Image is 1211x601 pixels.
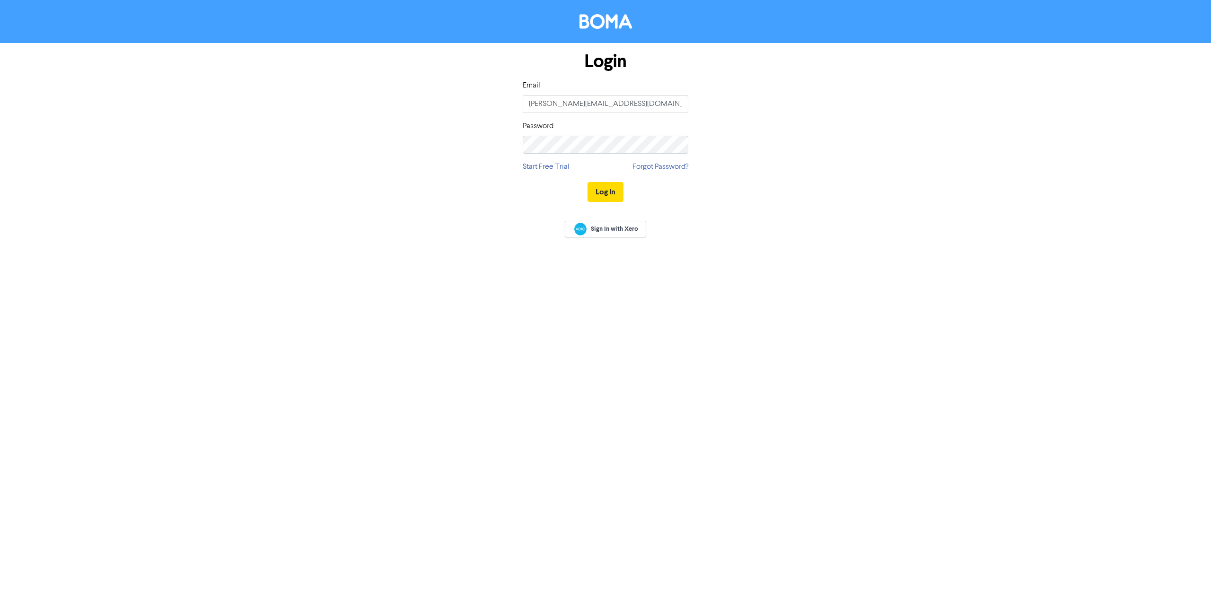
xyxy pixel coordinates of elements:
label: Email [523,80,540,91]
a: Forgot Password? [632,161,688,173]
label: Password [523,121,553,132]
img: Xero logo [574,223,587,235]
a: Start Free Trial [523,161,570,173]
a: Sign In with Xero [565,221,646,237]
button: Log In [588,182,623,202]
span: Sign In with Xero [591,225,638,233]
img: BOMA Logo [579,14,632,29]
h1: Login [523,51,688,72]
